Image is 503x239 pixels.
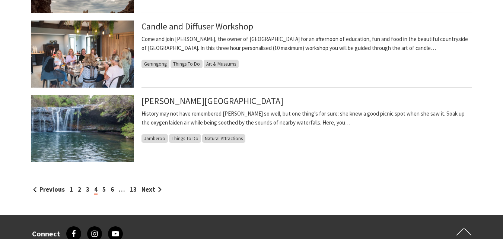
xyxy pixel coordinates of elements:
h3: Connect [32,229,60,238]
a: 2 [78,185,81,194]
a: 5 [102,185,106,194]
img: Nellies Glen waterfall, Budderoo National Park. Photo credit: Michael Van Ewijk © DPIE [31,95,134,162]
a: 6 [111,185,114,194]
span: … [119,185,125,194]
a: 13 [130,185,137,194]
span: Jamberoo [141,134,168,143]
p: Come and join [PERSON_NAME], the owner of [GEOGRAPHIC_DATA] for an afternoon of education, fun an... [141,35,472,53]
span: Art & Museums [204,60,239,68]
span: Things To Do [169,134,201,143]
span: Things To Do [171,60,203,68]
a: Next [141,185,162,194]
a: [PERSON_NAME][GEOGRAPHIC_DATA] [141,95,283,107]
a: 1 [70,185,73,194]
a: 3 [86,185,89,194]
p: History may not have remembered [PERSON_NAME] so well, but one thing’s for sure: she knew a good ... [141,109,472,127]
span: Gerringong [141,60,169,68]
span: 4 [94,185,98,195]
span: Natural Attractions [202,134,245,143]
a: Previous [33,185,65,194]
a: Candle and Diffuser Workshop [141,21,253,32]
